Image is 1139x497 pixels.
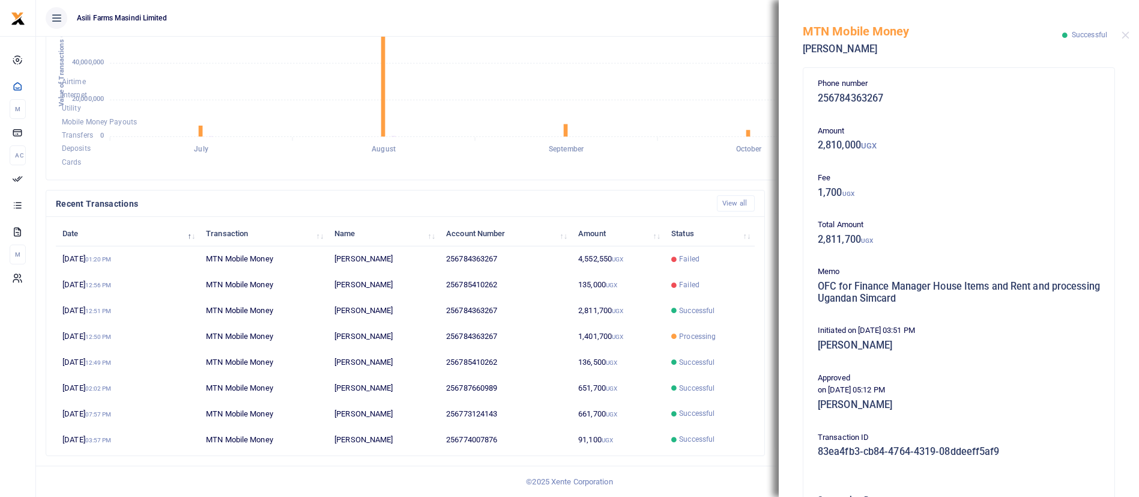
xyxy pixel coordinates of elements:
p: on [DATE] 05:12 PM [818,384,1100,397]
small: UGX [606,411,617,418]
a: logo-small logo-large logo-large [11,13,25,22]
td: 135,000 [572,272,665,298]
span: Transfers [62,131,93,139]
h5: MTN Mobile Money [803,24,1062,38]
small: UGX [612,308,623,314]
small: UGX [861,141,877,150]
td: 256784363267 [440,324,572,350]
span: Internet [62,91,87,99]
td: MTN Mobile Money [199,376,328,401]
td: 256774007876 [440,427,572,452]
small: 12:51 PM [85,308,112,314]
td: 256773124143 [440,401,572,427]
span: Airtime [62,78,86,86]
small: UGX [602,437,613,444]
small: UGX [606,282,617,288]
th: Name: activate to sort column ascending [328,221,440,246]
h5: [PERSON_NAME] [803,43,1062,55]
span: Mobile Money Payouts [62,118,137,126]
td: [DATE] [56,376,199,401]
td: MTN Mobile Money [199,298,328,324]
li: Ac [10,145,26,165]
td: 1,401,700 [572,324,665,350]
td: 661,700 [572,401,665,427]
img: logo-small [11,11,25,26]
small: 01:20 PM [85,256,112,263]
span: Failed [679,279,699,290]
small: 03:57 PM [85,437,112,444]
td: MTN Mobile Money [199,427,328,452]
th: Account Number: activate to sort column ascending [440,221,572,246]
td: 256784363267 [440,298,572,324]
td: MTN Mobile Money [199,401,328,427]
th: Date: activate to sort column descending [56,221,199,246]
td: [PERSON_NAME] [328,376,440,401]
h5: [PERSON_NAME] [818,340,1100,352]
td: 256785410262 [440,272,572,298]
span: Utility [62,105,81,113]
small: 07:57 PM [85,411,112,418]
td: [DATE] [56,324,199,350]
small: UGX [612,334,623,340]
tspan: July [194,145,208,154]
small: UGX [861,237,873,244]
span: Successful [679,434,715,445]
tspan: August [372,145,396,154]
td: [PERSON_NAME] [328,324,440,350]
span: Failed [679,254,699,264]
small: 12:49 PM [85,359,112,366]
td: [PERSON_NAME] [328,350,440,376]
h4: Recent Transactions [56,197,707,210]
p: Transaction ID [818,431,1100,444]
span: Successful [679,357,715,368]
tspan: 20,000,000 [72,95,104,103]
li: M [10,99,26,119]
td: MTN Mobile Money [199,350,328,376]
p: Approved [818,372,1100,385]
text: Value of Transactions (UGX ) [58,17,65,107]
th: Amount: activate to sort column ascending [572,221,665,246]
td: 2,811,700 [572,298,665,324]
span: Successful [679,383,715,394]
span: Deposits [62,145,91,153]
td: [DATE] [56,427,199,452]
small: UGX [842,191,854,197]
span: Asili Farms Masindi Limited [72,13,172,23]
span: Successful [679,408,715,419]
td: [DATE] [56,401,199,427]
small: UGX [606,385,617,392]
td: [DATE] [56,246,199,272]
td: MTN Mobile Money [199,246,328,272]
tspan: 0 [100,132,104,139]
th: Status: activate to sort column ascending [665,221,755,246]
tspan: September [549,145,584,154]
li: M [10,245,26,264]
small: 12:56 PM [85,282,112,288]
h5: 2,810,000 [818,139,1100,151]
th: Transaction: activate to sort column ascending [199,221,328,246]
td: 256784363267 [440,246,572,272]
td: MTN Mobile Money [199,272,328,298]
td: 256787660989 [440,376,572,401]
p: Phone number [818,78,1100,90]
p: Initiated on [DATE] 03:51 PM [818,325,1100,337]
span: Cards [62,158,82,166]
h5: 83ea4fb3-cb84-4764-4319-08ddeeff5af9 [818,446,1100,458]
h5: 2,811,700 [818,234,1100,246]
td: [DATE] [56,350,199,376]
td: [PERSON_NAME] [328,298,440,324]
h5: 1,700 [818,187,1100,199]
tspan: October [736,145,763,154]
p: Fee [818,172,1100,184]
td: [DATE] [56,272,199,298]
p: Amount [818,125,1100,138]
td: [PERSON_NAME] [328,246,440,272]
td: [PERSON_NAME] [328,272,440,298]
td: 256785410262 [440,350,572,376]
h5: [PERSON_NAME] [818,399,1100,411]
span: Successful [679,305,715,316]
td: MTN Mobile Money [199,324,328,350]
td: 136,500 [572,350,665,376]
td: 91,100 [572,427,665,452]
button: Close [1122,31,1129,39]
